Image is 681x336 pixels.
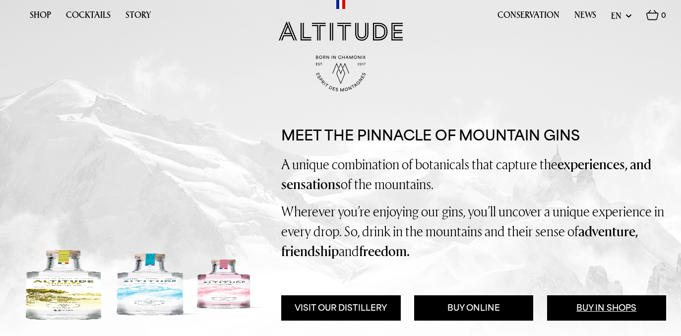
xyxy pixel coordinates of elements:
a: Story [125,10,151,25]
img: Born in Chamonix - Est. 2017 - Espirit des Montagnes [316,56,366,92]
strong: freedom. [359,242,410,261]
p: Wherever you’re enjoying our gins, you’ll uncover a unique experience in every drop. So, drink in... [281,202,666,261]
h1: Meet the pinnacle of mountain gins [281,127,666,144]
a: Cocktails [66,10,111,25]
a: 0 [646,10,666,26]
img: Altitude Gin [279,21,403,41]
a: News [574,10,596,25]
a: Conservation [497,10,559,25]
a: Buy Online [414,295,533,321]
img: Basket [646,10,659,20]
strong: experiences, and sensations [281,155,651,194]
a: Shop [30,10,51,25]
a: Buy in Shops [547,295,666,321]
p: A unique combination of botanicals that capture the of the mountains. [281,154,666,194]
strong: adventure, friendship [281,222,638,261]
a: Visit Our Distillery [281,295,400,321]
